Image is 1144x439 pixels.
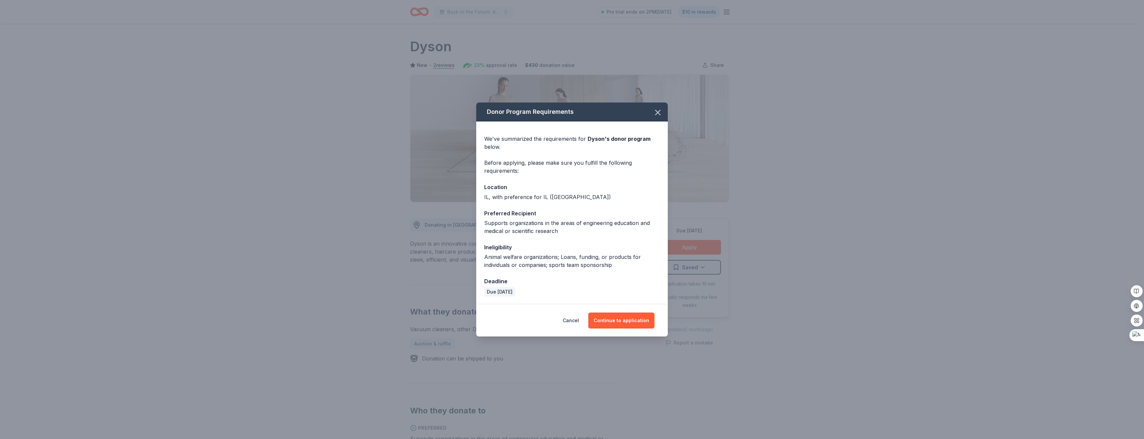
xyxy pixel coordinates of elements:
div: Animal welfare organizations; Loans, funding, or products for individuals or companies; sports te... [484,253,660,269]
div: Due [DATE] [484,287,515,297]
button: Continue to application [588,313,654,329]
div: Supports organizations in the areas of engineering education and medical or scientific research [484,219,660,235]
div: Before applying, please make sure you fulfill the following requirements: [484,159,660,175]
div: We've summarized the requirements for below. [484,135,660,151]
div: Deadline [484,277,660,286]
div: Ineligibility [484,243,660,252]
span: Dyson 's donor program [588,135,650,142]
div: IL, with preference for IL ([GEOGRAPHIC_DATA]) [484,193,660,201]
div: Preferred Recipient [484,209,660,218]
div: Location [484,183,660,191]
button: Cancel [563,313,579,329]
div: Donor Program Requirements [476,103,668,121]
